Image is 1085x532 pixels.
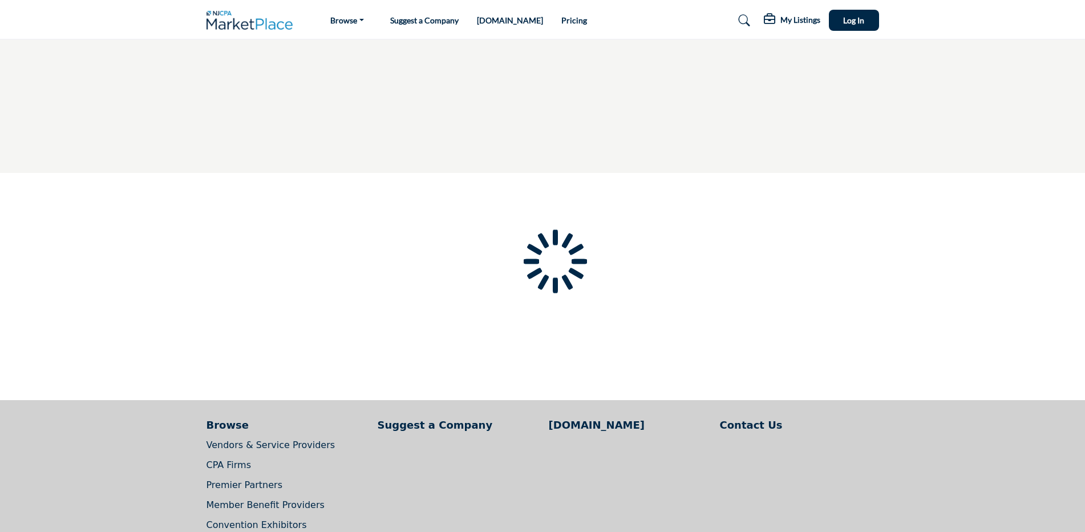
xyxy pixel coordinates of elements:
[207,479,282,490] a: Premier Partners
[207,11,299,30] img: Site Logo
[207,460,252,470] a: CPA Firms
[322,13,372,29] a: Browse
[843,15,864,25] span: Log In
[727,11,758,30] a: Search
[207,499,325,510] a: Member Benefit Providers
[780,15,820,25] h5: My Listings
[378,417,537,433] a: Suggest a Company
[561,15,587,25] a: Pricing
[390,15,459,25] a: Suggest a Company
[549,417,708,433] a: [DOMAIN_NAME]
[207,417,366,433] a: Browse
[207,440,335,450] a: Vendors & Service Providers
[720,417,879,433] a: Contact Us
[829,10,879,31] button: Log In
[764,14,820,27] div: My Listings
[207,519,307,530] a: Convention Exhibitors
[477,15,543,25] a: [DOMAIN_NAME]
